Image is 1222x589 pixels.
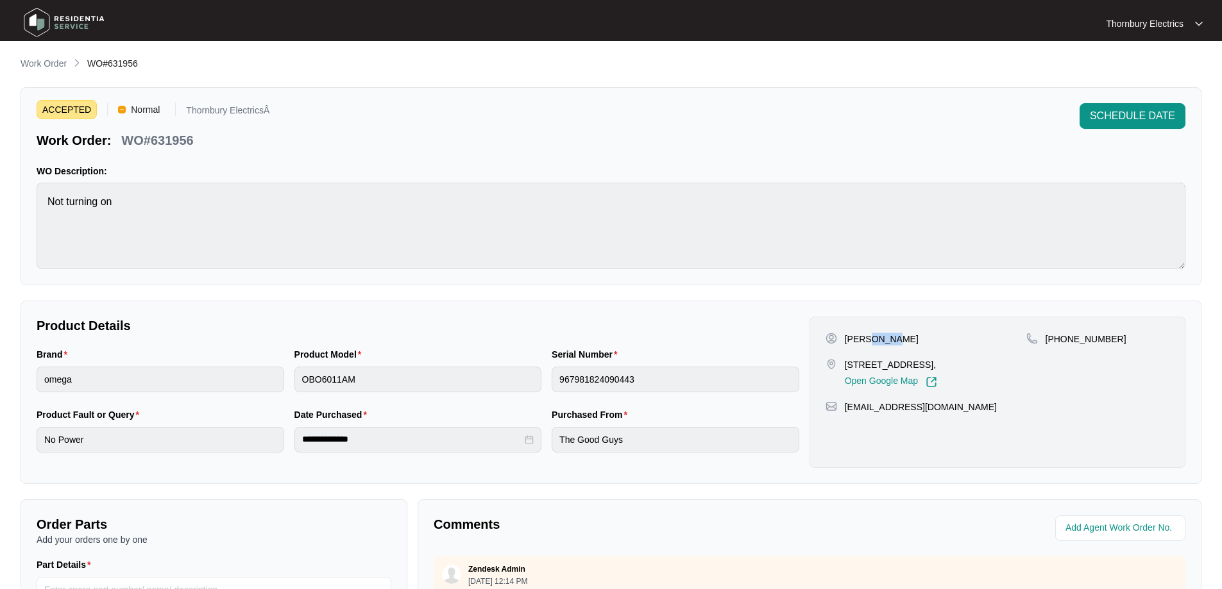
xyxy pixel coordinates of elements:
p: Product Details [37,317,799,335]
img: Vercel Logo [118,106,126,113]
label: Serial Number [552,348,622,361]
p: Order Parts [37,515,391,533]
input: Serial Number [552,367,799,392]
span: Normal [126,100,165,119]
p: Work Order: [37,131,111,149]
input: Product Fault or Query [37,427,284,452]
label: Product Fault or Query [37,408,144,421]
a: Work Order [18,57,69,71]
img: Link-External [926,376,937,388]
input: Date Purchased [302,433,523,446]
label: Date Purchased [294,408,372,421]
p: Comments [434,515,801,533]
input: Purchased From [552,427,799,452]
p: [EMAIL_ADDRESS][DOMAIN_NAME] [845,401,997,413]
p: [PERSON_NAME] [845,333,919,345]
button: SCHEDULE DATE [1080,103,1185,129]
p: [DATE] 12:14 PM [468,577,527,585]
input: Add Agent Work Order No. [1065,520,1178,536]
p: Zendesk Admin [468,564,525,574]
p: WO#631956 [121,131,193,149]
input: Product Model [294,367,542,392]
p: WO Description: [37,165,1185,178]
p: [STREET_ADDRESS], [845,358,937,371]
img: map-pin [1026,333,1038,344]
span: ACCEPTED [37,100,97,119]
label: Purchased From [552,408,632,421]
img: user-pin [826,333,837,344]
label: Brand [37,348,72,361]
img: dropdown arrow [1195,21,1203,27]
img: user.svg [442,565,461,584]
img: map-pin [826,358,837,370]
a: Open Google Map [845,376,937,388]
img: residentia service logo [19,3,109,42]
label: Part Details [37,558,96,571]
input: Brand [37,367,284,392]
p: Thornbury ElectricsÂ [186,106,269,119]
p: [PHONE_NUMBER] [1046,333,1126,345]
label: Product Model [294,348,367,361]
p: Work Order [21,57,67,70]
span: SCHEDULE DATE [1090,108,1175,124]
p: Thornbury Electrics [1106,17,1184,30]
span: WO#631956 [87,58,138,69]
p: Add your orders one by one [37,533,391,546]
textarea: Not turning on [37,183,1185,269]
img: map-pin [826,401,837,412]
img: chevron-right [72,58,82,68]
